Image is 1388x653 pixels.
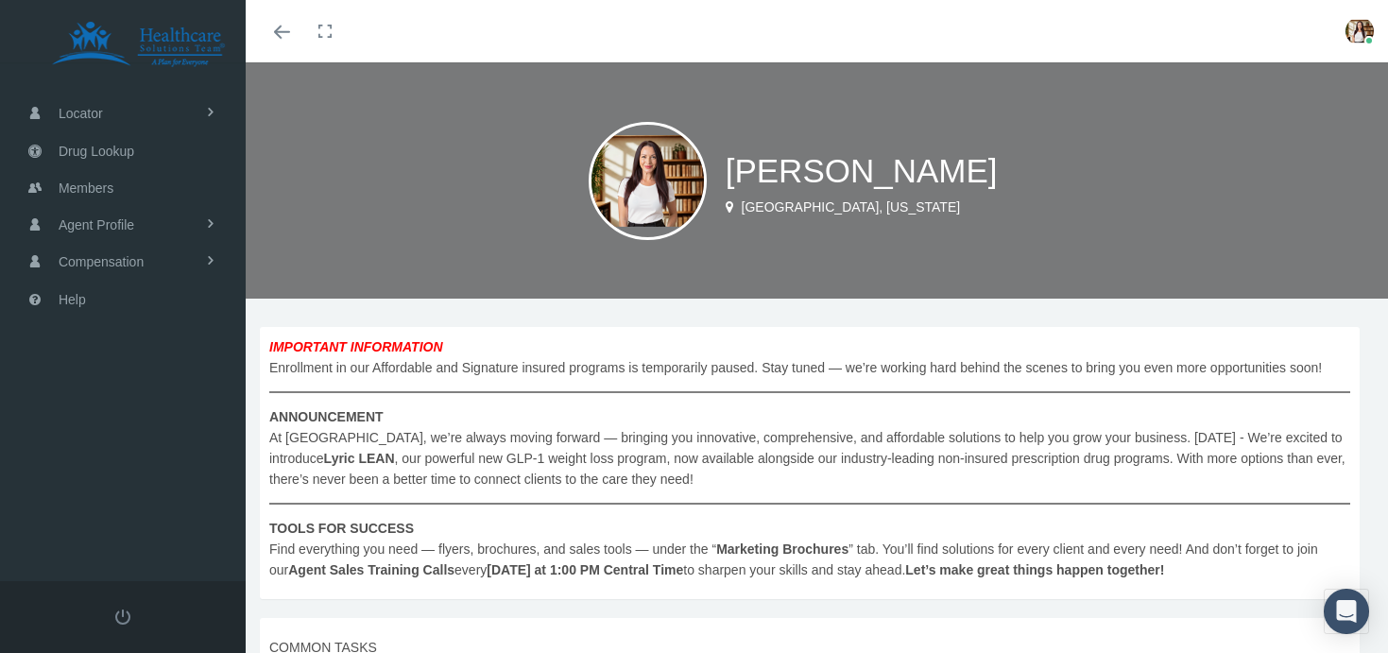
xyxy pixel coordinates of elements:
[269,336,1350,580] span: Enrollment in our Affordable and Signature insured programs is temporarily paused. Stay tuned — w...
[59,95,103,131] span: Locator
[589,122,707,240] img: S_Profile_Picture_11571.png
[269,339,443,354] b: IMPORTANT INFORMATION
[59,133,134,169] span: Drug Lookup
[59,170,113,206] span: Members
[269,521,414,536] b: TOOLS FOR SUCCESS
[59,244,144,280] span: Compensation
[59,282,86,318] span: Help
[324,451,395,466] b: Lyric LEAN
[905,562,1164,577] b: Let’s make great things happen together!
[288,562,454,577] b: Agent Sales Training Calls
[726,152,998,189] span: [PERSON_NAME]
[269,409,384,424] b: ANNOUNCEMENT
[487,562,683,577] b: [DATE] at 1:00 PM Central Time
[25,21,251,68] img: HEALTHCARE SOLUTIONS TEAM, LLC
[1345,17,1374,45] img: S_Profile_Picture_11571.png
[716,541,848,557] b: Marketing Brochures
[1324,589,1369,634] div: Open Intercom Messenger
[742,199,961,215] span: [GEOGRAPHIC_DATA], [US_STATE]
[59,207,134,243] span: Agent Profile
